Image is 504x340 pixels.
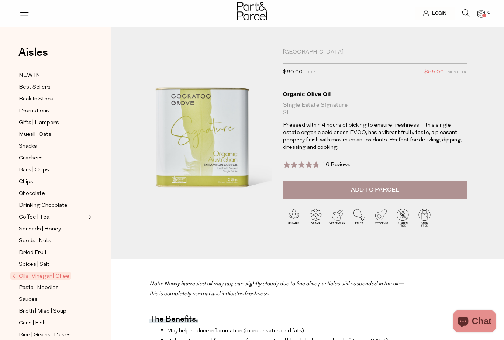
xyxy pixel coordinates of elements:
a: Rice | Grains | Pulses [19,330,86,340]
span: 0 [486,10,492,16]
span: Oils | Vinegar | Ghee [10,272,71,280]
span: Rice | Grains | Pulses [19,331,71,340]
span: Snacks [19,142,37,151]
a: Drinking Chocolate [19,201,86,210]
span: Login [430,10,446,17]
img: Part&Parcel [237,2,267,20]
a: Seeds | Nuts [19,236,86,245]
img: P_P-ICONS-Live_Bec_V11_Dairy_Free.svg [414,207,435,229]
div: Single Estate Signature 2L [283,102,467,116]
img: Organic Olive Oil [133,49,272,223]
a: Muesli | Oats [19,130,86,139]
a: Chocolate [19,189,86,198]
img: P_P-ICONS-Live_Bec_V11_Vegan.svg [305,207,327,229]
span: Broth | Miso | Soup [19,307,66,316]
button: Add to Parcel [283,181,467,199]
li: May help reduce inflammation (monounsaturated fats) [160,327,407,334]
img: P_P-ICONS-Live_Bec_V11_Paleo.svg [348,207,370,229]
a: Gifts | Hampers [19,118,86,127]
span: Coffee | Tea [19,213,49,222]
span: RRP [306,68,315,77]
a: Oils | Vinegar | Ghee [12,272,86,281]
a: Sauces [19,295,86,304]
div: [GEOGRAPHIC_DATA] [283,49,467,56]
a: Snacks [19,142,86,151]
span: Dried Fruit [19,248,47,257]
span: Seeds | Nuts [19,237,51,245]
span: 16 Reviews [322,162,351,168]
span: Drinking Chocolate [19,201,68,210]
span: Bars | Chips [19,166,49,175]
span: Sauces [19,295,38,304]
a: Coffee | Tea [19,213,86,222]
span: Spreads | Honey [19,225,61,234]
img: P_P-ICONS-Live_Bec_V11_Vegetarian.svg [327,207,348,229]
a: Spices | Salt [19,260,86,269]
a: 0 [477,10,485,18]
a: Cans | Fish [19,319,86,328]
span: Promotions [19,107,49,116]
span: $55.00 [424,68,444,77]
span: NEW IN [19,71,40,80]
i: Note: Newly harvested oil may appear slightly cloudy due to fine olive particles still suspended ... [149,281,404,297]
p: Pressed within 4 hours of picking to ensure freshness – this single estate organic cold press EVO... [283,122,467,151]
a: Promotions [19,106,86,116]
a: Broth | Miso | Soup [19,307,86,316]
span: Gifts | Hampers [19,119,59,127]
img: P_P-ICONS-Live_Bec_V11_Ketogenic.svg [370,207,392,229]
a: Pasta | Noodles [19,283,86,292]
a: Aisles [18,47,48,65]
span: Muesli | Oats [19,130,51,139]
span: Add to Parcel [351,186,399,194]
a: Login [415,7,455,20]
p: . [149,279,407,299]
button: Expand/Collapse Coffee | Tea [86,213,92,221]
a: NEW IN [19,71,86,80]
a: Back In Stock [19,95,86,104]
span: Pasta | Noodles [19,284,59,292]
span: Crackers [19,154,43,163]
inbox-online-store-chat: Shopify online store chat [451,310,498,334]
span: Best Sellers [19,83,51,92]
a: Crackers [19,154,86,163]
span: Back In Stock [19,95,53,104]
img: P_P-ICONS-Live_Bec_V11_Gluten_Free.svg [392,207,414,229]
a: Chips [19,177,86,186]
div: Organic Olive Oil [283,90,467,98]
img: P_P-ICONS-Live_Bec_V11_Organic.svg [283,207,305,229]
span: Spices | Salt [19,260,49,269]
a: Spreads | Honey [19,224,86,234]
a: Best Sellers [19,83,86,92]
span: Aisles [18,44,48,61]
span: Chips [19,178,33,186]
h4: The benefits. [149,317,198,323]
span: Cans | Fish [19,319,46,328]
span: Members [448,68,467,77]
a: Dried Fruit [19,248,86,257]
span: Chocolate [19,189,45,198]
span: $60.00 [283,68,303,77]
a: Bars | Chips [19,165,86,175]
